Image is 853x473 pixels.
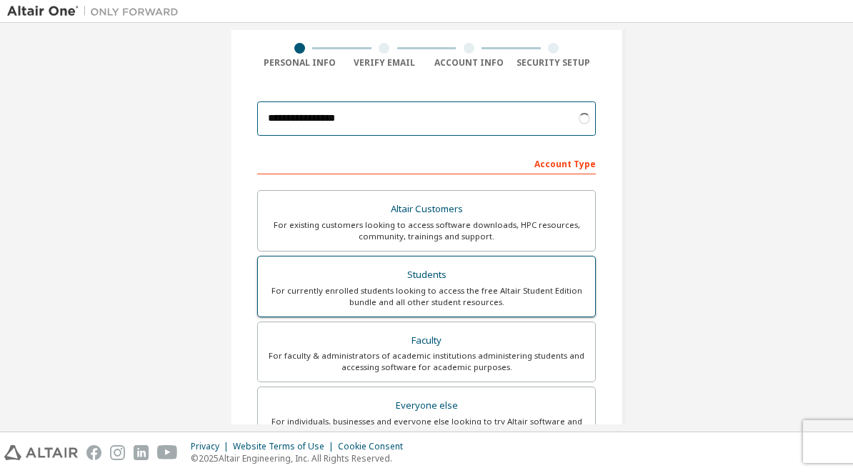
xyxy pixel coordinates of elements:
[266,331,587,351] div: Faculty
[338,441,411,452] div: Cookie Consent
[7,4,186,19] img: Altair One
[157,445,178,460] img: youtube.svg
[512,57,597,69] div: Security Setup
[86,445,101,460] img: facebook.svg
[342,57,427,69] div: Verify Email
[266,416,587,439] div: For individuals, businesses and everyone else looking to try Altair software and explore our prod...
[266,285,587,308] div: For currently enrolled students looking to access the free Altair Student Edition bundle and all ...
[4,445,78,460] img: altair_logo.svg
[257,151,596,174] div: Account Type
[110,445,125,460] img: instagram.svg
[191,452,411,464] p: © 2025 Altair Engineering, Inc. All Rights Reserved.
[266,199,587,219] div: Altair Customers
[266,396,587,416] div: Everyone else
[266,219,587,242] div: For existing customers looking to access software downloads, HPC resources, community, trainings ...
[266,265,587,285] div: Students
[266,350,587,373] div: For faculty & administrators of academic institutions administering students and accessing softwa...
[191,441,233,452] div: Privacy
[257,57,342,69] div: Personal Info
[426,57,512,69] div: Account Info
[134,445,149,460] img: linkedin.svg
[233,441,338,452] div: Website Terms of Use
